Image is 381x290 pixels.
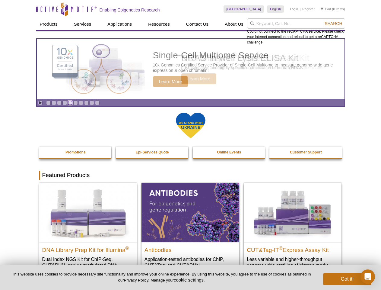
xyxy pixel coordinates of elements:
a: Services [70,18,95,30]
h2: DNA Library Prep Kit for Illumina [42,244,134,253]
h2: Featured Products [39,171,342,180]
a: All Antibodies Antibodies Application-tested antibodies for ChIP, CUT&Tag, and CUT&RUN. [141,183,239,274]
a: Login [290,7,298,11]
span: Search [325,21,342,26]
strong: Promotions [65,150,86,154]
img: All Antibodies [141,183,239,242]
a: About Us [221,18,247,30]
sup: ® [279,245,283,250]
input: Keyword, Cat. No. [247,18,345,29]
a: Applications [104,18,135,30]
a: Online Events [193,147,266,158]
a: Go to slide 5 [68,101,72,105]
a: Contact Us [183,18,212,30]
li: (0 items) [321,5,345,13]
strong: Customer Support [290,150,322,154]
a: Promotions [39,147,112,158]
a: Go to slide 2 [52,101,56,105]
h2: Enabling Epigenetics Research [100,7,160,13]
img: We Stand With Ukraine [176,112,206,139]
p: Less variable and higher-throughput genome-wide profiling of histone marks​. [247,256,338,269]
a: Go to slide 8 [84,101,89,105]
img: Your Cart [321,7,323,10]
h2: Antibodies [144,244,236,253]
button: cookie settings [174,277,204,282]
a: Go to slide 10 [95,101,100,105]
a: Privacy Policy [124,278,148,282]
a: CUT&Tag-IT® Express Assay Kit CUT&Tag-IT®Express Assay Kit Less variable and higher-throughput ge... [244,183,341,274]
li: | [300,5,301,13]
a: Resources [144,18,173,30]
strong: Online Events [217,150,241,154]
div: Open Intercom Messenger [360,269,375,284]
p: Dual Index NGS Kit for ChIP-Seq, CUT&RUN, and ds methylated DNA assays. [42,256,134,275]
a: Go to slide 3 [57,101,62,105]
a: Cart [321,7,331,11]
a: [GEOGRAPHIC_DATA] [224,5,264,13]
a: English [267,5,284,13]
sup: ® [125,245,129,250]
a: Go to slide 9 [90,101,94,105]
p: Application-tested antibodies for ChIP, CUT&Tag, and CUT&RUN. [144,256,236,269]
img: DNA Library Prep Kit for Illumina [39,183,137,242]
button: Search [323,21,344,26]
a: Customer Support [269,147,342,158]
button: Got it! [323,273,371,285]
a: Register [302,7,315,11]
a: Go to slide 1 [46,101,51,105]
img: CUT&Tag-IT® Express Assay Kit [244,183,341,242]
p: This website uses cookies to provide necessary site functionality and improve your online experie... [10,272,313,283]
a: Go to slide 7 [79,101,83,105]
a: Epi-Services Quote [116,147,189,158]
a: Go to slide 6 [73,101,78,105]
a: Toggle autoplay [38,101,43,105]
a: Products [36,18,61,30]
div: Could not connect to the reCAPTCHA service. Please check your internet connection and reload to g... [247,18,345,45]
a: DNA Library Prep Kit for Illumina DNA Library Prep Kit for Illumina® Dual Index NGS Kit for ChIP-... [39,183,137,280]
h2: CUT&Tag-IT Express Assay Kit [247,244,338,253]
strong: Epi-Services Quote [136,150,169,154]
a: Go to slide 4 [62,101,67,105]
